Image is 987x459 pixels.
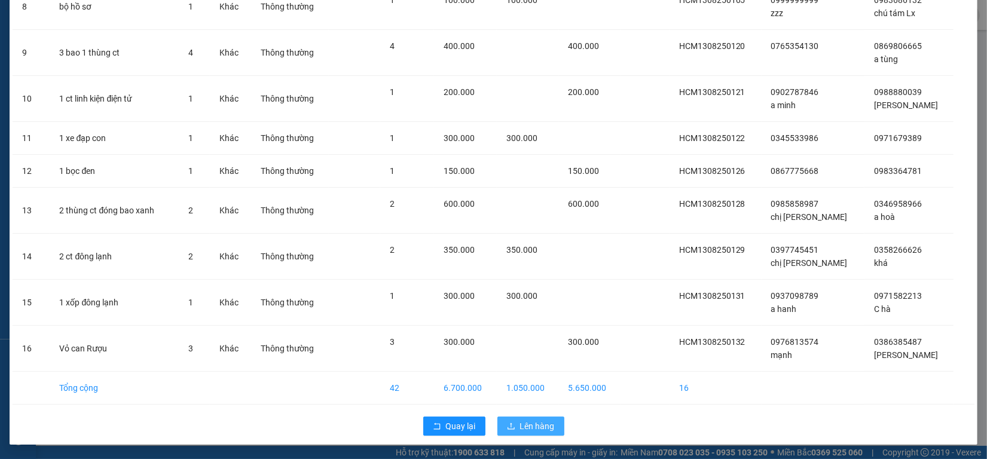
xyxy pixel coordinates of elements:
td: 14 [13,234,50,280]
span: 0983364781 [874,166,922,176]
span: 2 [390,199,395,209]
span: a tùng [874,54,898,64]
td: Khác [210,30,251,76]
td: 1 bọc đen [50,155,179,188]
span: 300.000 [444,133,475,143]
span: 0345533986 [771,133,819,143]
td: 9 [13,30,50,76]
td: 15 [13,280,50,326]
td: Thông thường [251,188,329,234]
span: 1 [390,166,395,176]
span: 0346958966 [874,199,922,209]
span: C hà [874,304,891,314]
td: 16 [13,326,50,372]
td: 16 [670,372,762,405]
span: 0988880039 [874,87,922,97]
td: 2 thùng ct đóng bao xanh [50,188,179,234]
span: 1 [390,133,395,143]
span: 1 [189,133,194,143]
span: 400.000 [444,41,475,51]
span: 0867775668 [771,166,819,176]
span: HCM1308250128 [679,199,745,209]
span: 1 [189,2,194,11]
button: rollbackQuay lại [423,417,485,436]
span: HCM1308250131 [679,291,745,301]
span: 300.000 [444,337,475,347]
td: Thông thường [251,30,329,76]
span: 300.000 [506,133,537,143]
td: 2 ct đông lạnh [50,234,179,280]
td: Thông thường [251,234,329,280]
span: HCM1308250126 [679,166,745,176]
span: 400.000 [569,41,600,51]
td: 1 ct linh kiện điện tử [50,76,179,122]
span: khá [874,258,888,268]
span: rollback [433,422,441,432]
td: Thông thường [251,76,329,122]
span: 300.000 [444,291,475,301]
span: 4 [390,41,395,51]
span: 1 [189,94,194,103]
span: 3 [189,344,194,353]
td: Thông thường [251,280,329,326]
span: 2 [390,245,395,255]
td: 6.700.000 [434,372,497,405]
td: Khác [210,234,251,280]
span: [PERSON_NAME] [874,100,938,110]
span: chị [PERSON_NAME] [771,212,848,222]
td: Vỏ can Rượu [50,326,179,372]
span: 2 [189,252,194,261]
span: 0985858987 [771,199,819,209]
span: upload [507,422,515,432]
span: 0976813574 [771,337,819,347]
td: 42 [380,372,433,405]
td: 1 xốp đông lạnh [50,280,179,326]
span: Quay lại [446,420,476,433]
span: 600.000 [569,199,600,209]
span: HCM1308250129 [679,245,745,255]
span: [PERSON_NAME] [874,350,938,360]
span: 1 [189,166,194,176]
td: 5.650.000 [559,372,621,405]
span: HCM1308250121 [679,87,745,97]
td: Khác [210,122,251,155]
span: 0971582213 [874,291,922,301]
td: 13 [13,188,50,234]
span: 0937098789 [771,291,819,301]
span: 0971679389 [874,133,922,143]
span: 1 [189,298,194,307]
td: 1 xe đạp con [50,122,179,155]
td: Khác [210,155,251,188]
span: 300.000 [569,337,600,347]
td: Tổng cộng [50,372,179,405]
span: 0869806665 [874,41,922,51]
td: 10 [13,76,50,122]
span: HCM1308250132 [679,337,745,347]
td: Khác [210,188,251,234]
span: 2 [189,206,194,215]
td: Thông thường [251,155,329,188]
span: Lên hàng [520,420,555,433]
span: 3 [390,337,395,347]
span: 0397745451 [771,245,819,255]
span: HCM1308250122 [679,133,745,143]
span: 0386385487 [874,337,922,347]
td: Thông thường [251,122,329,155]
td: 12 [13,155,50,188]
span: chị [PERSON_NAME] [771,258,848,268]
td: 11 [13,122,50,155]
span: 350.000 [444,245,475,255]
span: mạnh [771,350,793,360]
td: 3 bao 1 thùng ct [50,30,179,76]
td: Khác [210,76,251,122]
td: Khác [210,326,251,372]
span: 4 [189,48,194,57]
span: 350.000 [506,245,537,255]
td: Thông thường [251,326,329,372]
span: HCM1308250120 [679,41,745,51]
span: 150.000 [444,166,475,176]
span: 300.000 [506,291,537,301]
span: a hoà [874,212,895,222]
span: 1 [390,87,395,97]
span: a minh [771,100,796,110]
